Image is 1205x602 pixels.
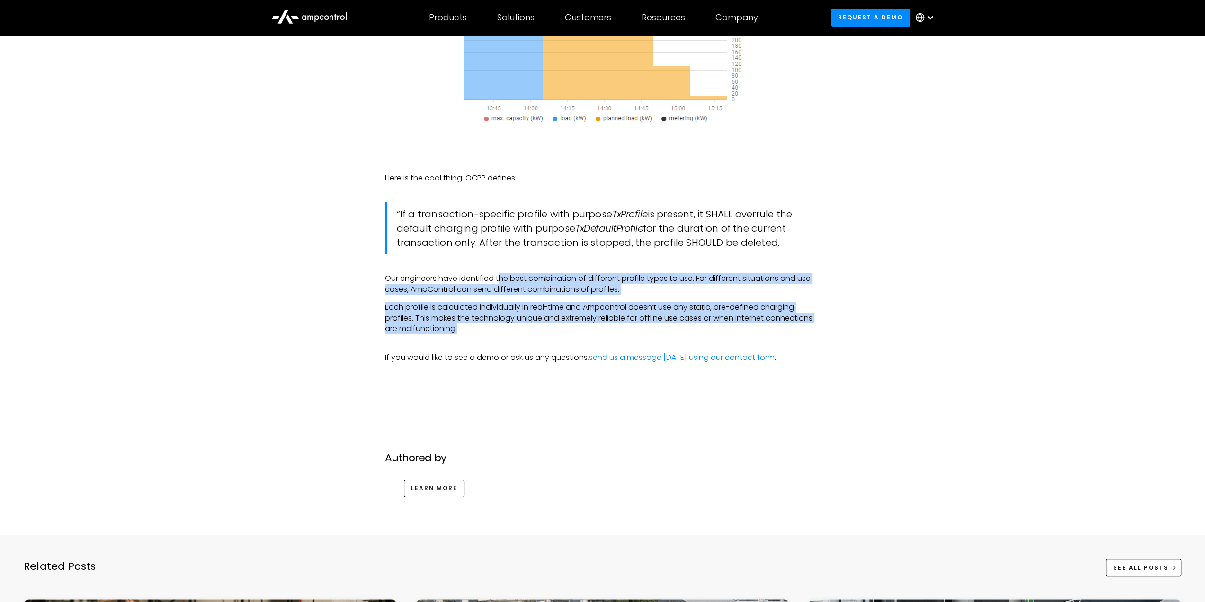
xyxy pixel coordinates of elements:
[642,12,685,23] div: Resources
[565,12,611,23] div: Customers
[385,155,821,165] p: ‍
[497,12,535,23] div: Solutions
[589,352,775,363] a: send us a message [DATE] using our contact form
[1106,559,1181,576] a: See All Posts
[385,452,821,464] h2: Authored by
[429,12,467,23] div: Products
[375,472,830,516] div: go to author page
[24,559,96,588] div: Related Posts
[385,302,821,334] p: Each profile is calculated individually in real-time and Ampcontrol doesn’t use any static, pre-d...
[575,222,643,235] em: TxDefaultProfile
[404,480,465,497] a: go to the author's information page
[385,202,821,254] blockquote: “If a transaction-specific profile with purpose is present, it SHALL overrule the default chargin...
[385,173,821,183] p: Here is the cool thing: OCPP defines:
[385,341,821,363] p: ‍ If you would like to see a demo or ask us any questions, .
[612,207,648,221] em: TxProfile
[715,12,758,23] div: Company
[831,9,910,26] a: Request a demo
[385,273,821,295] p: Our engineers have identified the best combination of different profile types to use. For differe...
[1113,564,1169,572] div: See All Posts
